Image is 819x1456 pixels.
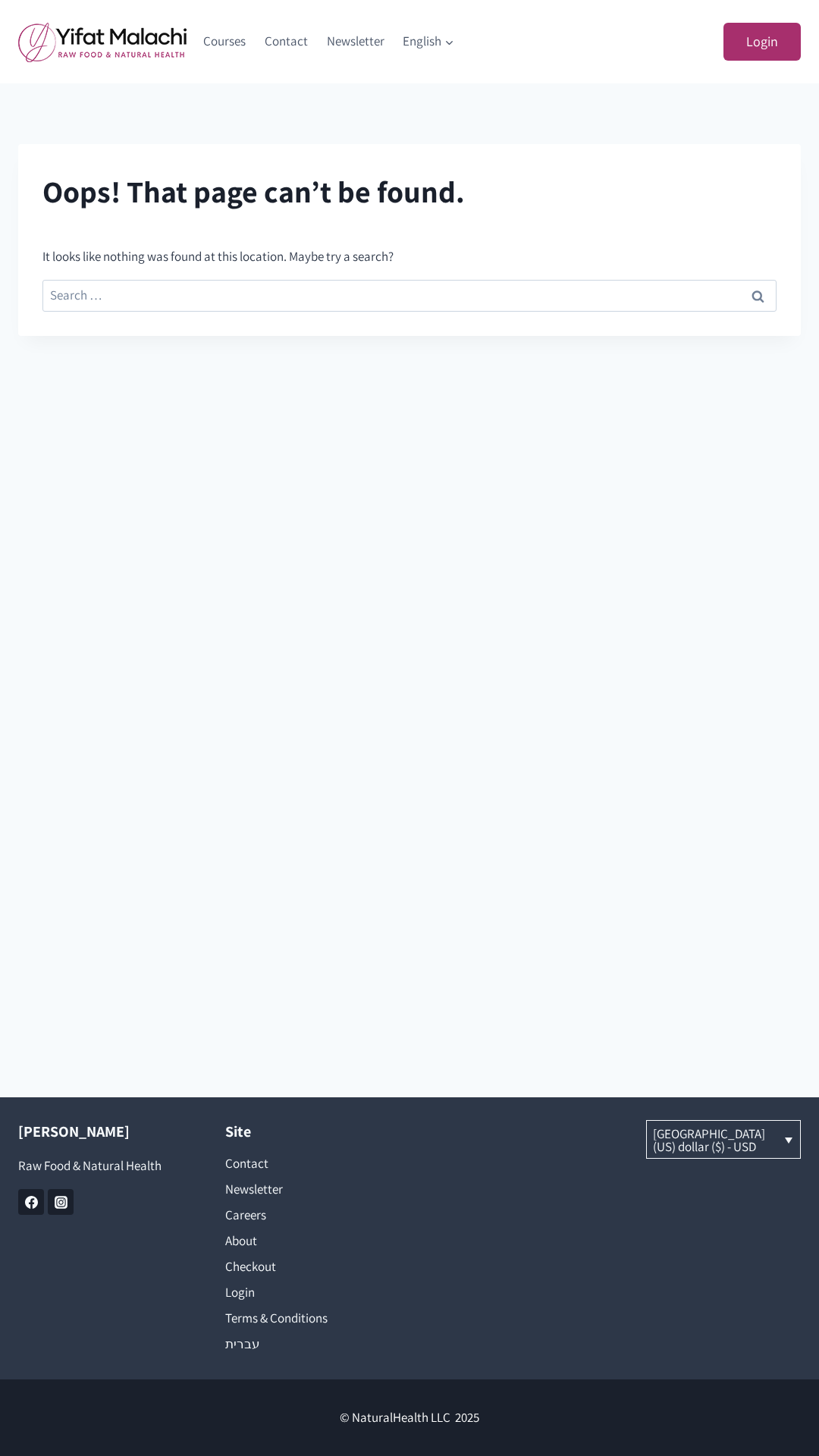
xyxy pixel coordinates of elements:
nav: Primary [194,24,464,60]
a: English [394,24,464,60]
a: Newsletter [317,24,394,60]
a: Courses [194,24,256,60]
p: © NaturalHealth LLC 2025 [18,1407,801,1428]
p: Raw Food & Natural Health [18,1156,180,1176]
a: Newsletter [225,1176,387,1202]
a: Login [225,1279,387,1305]
input: Search [739,280,777,312]
a: Contact [225,1150,387,1176]
h2: [PERSON_NAME] [18,1120,180,1143]
a: Instagram [48,1189,74,1215]
span: English [403,31,454,52]
a: עברית [225,1331,387,1357]
a: Terms & Conditions [225,1305,387,1331]
a: About [225,1228,387,1254]
h1: Oops! That page can’t be found. [42,168,777,214]
img: yifat_logo41_en.png [18,22,187,62]
a: Careers [225,1202,387,1228]
a: Checkout [225,1254,387,1279]
a: [GEOGRAPHIC_DATA] (US) dollar ($) - USD [647,1121,801,1158]
a: Login [723,23,801,61]
h2: Site [225,1120,387,1143]
a: Facebook [18,1189,44,1215]
a: Contact [256,24,318,60]
p: It looks like nothing was found at this location. Maybe try a search? [42,246,777,267]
